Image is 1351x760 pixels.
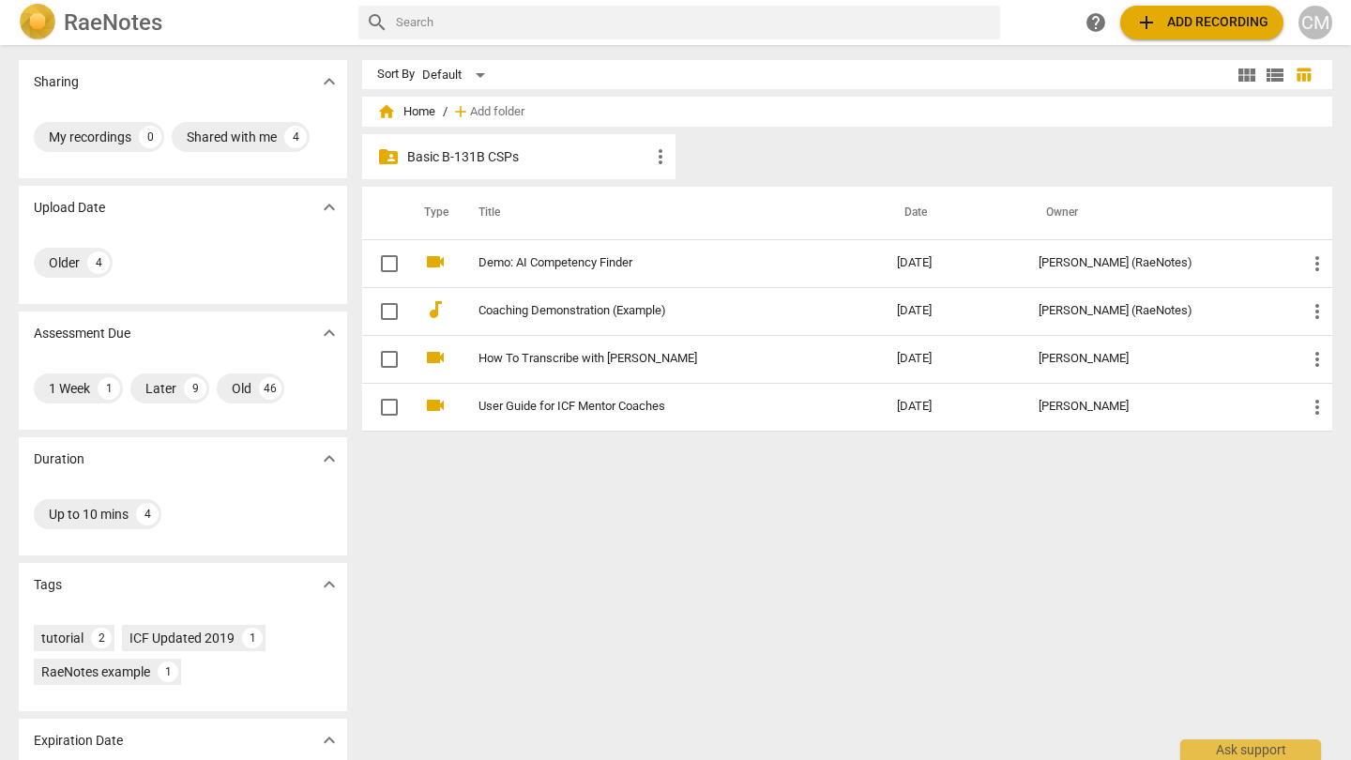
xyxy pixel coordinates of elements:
div: [PERSON_NAME] [1039,352,1276,366]
span: help [1085,11,1107,34]
a: How To Transcribe with [PERSON_NAME] [478,352,829,366]
button: Show more [315,193,343,221]
div: ICF Updated 2019 [129,629,235,647]
button: Show more [315,68,343,96]
a: Help [1079,6,1113,39]
div: 1 [158,661,178,682]
div: My recordings [49,128,131,146]
div: 1 Week [49,379,90,398]
a: LogoRaeNotes [19,4,343,41]
button: Show more [315,570,343,599]
div: Shared with me [187,128,277,146]
div: 4 [284,126,307,148]
p: Sharing [34,72,79,92]
span: add [451,102,470,121]
p: Tags [34,575,62,595]
span: search [366,11,388,34]
th: Type [409,187,456,239]
p: Basic B-131B CSPs [407,147,649,167]
button: Show more [315,445,343,473]
button: CM [1298,6,1332,39]
button: Tile view [1233,61,1261,89]
span: / [443,105,448,119]
p: Duration [34,449,84,469]
div: [PERSON_NAME] [1039,400,1276,414]
button: Table view [1289,61,1317,89]
div: 1 [242,628,263,648]
div: [PERSON_NAME] (RaeNotes) [1039,304,1276,318]
span: Home [377,102,435,121]
h2: RaeNotes [64,9,162,36]
div: Old [232,379,251,398]
div: 0 [139,126,161,148]
div: Default [422,60,492,90]
td: [DATE] [882,287,1024,335]
button: Show more [315,319,343,347]
span: view_list [1264,64,1286,86]
a: User Guide for ICF Mentor Coaches [478,400,829,414]
span: videocam [424,394,447,417]
div: 1 [98,377,120,400]
span: more_vert [1306,348,1328,371]
td: [DATE] [882,239,1024,287]
span: home [377,102,396,121]
span: audiotrack [424,298,447,321]
div: Later [145,379,176,398]
span: expand_more [318,448,341,470]
img: Logo [19,4,56,41]
span: expand_more [318,70,341,93]
span: expand_more [318,322,341,344]
span: videocam [424,346,447,369]
td: [DATE] [882,383,1024,431]
button: Upload [1120,6,1283,39]
button: List view [1261,61,1289,89]
div: 4 [136,503,159,525]
span: expand_more [318,729,341,752]
span: more_vert [1306,300,1328,323]
div: RaeNotes example [41,662,150,681]
a: Coaching Demonstration (Example) [478,304,829,318]
div: 9 [184,377,206,400]
td: [DATE] [882,335,1024,383]
div: 2 [91,628,112,648]
span: Add folder [470,105,524,119]
div: Ask support [1180,739,1321,760]
button: Show more [315,726,343,754]
div: 4 [87,251,110,274]
th: Date [882,187,1024,239]
span: expand_more [318,573,341,596]
input: Search [396,8,993,38]
span: Add recording [1135,11,1268,34]
p: Assessment Due [34,324,130,343]
span: table_chart [1295,66,1313,84]
p: Upload Date [34,198,105,218]
div: Up to 10 mins [49,505,129,524]
th: Owner [1024,187,1291,239]
p: Expiration Date [34,731,123,751]
span: view_module [1236,64,1258,86]
span: videocam [424,251,447,273]
th: Title [456,187,882,239]
span: more_vert [1306,252,1328,275]
div: Older [49,253,80,272]
div: tutorial [41,629,83,647]
a: Demo: AI Competency Finder [478,256,829,270]
div: Sort By [377,68,415,82]
span: add [1135,11,1158,34]
div: [PERSON_NAME] (RaeNotes) [1039,256,1276,270]
span: more_vert [1306,396,1328,418]
span: more_vert [649,145,672,168]
span: expand_more [318,196,341,219]
span: folder_shared [377,145,400,168]
div: 46 [259,377,281,400]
